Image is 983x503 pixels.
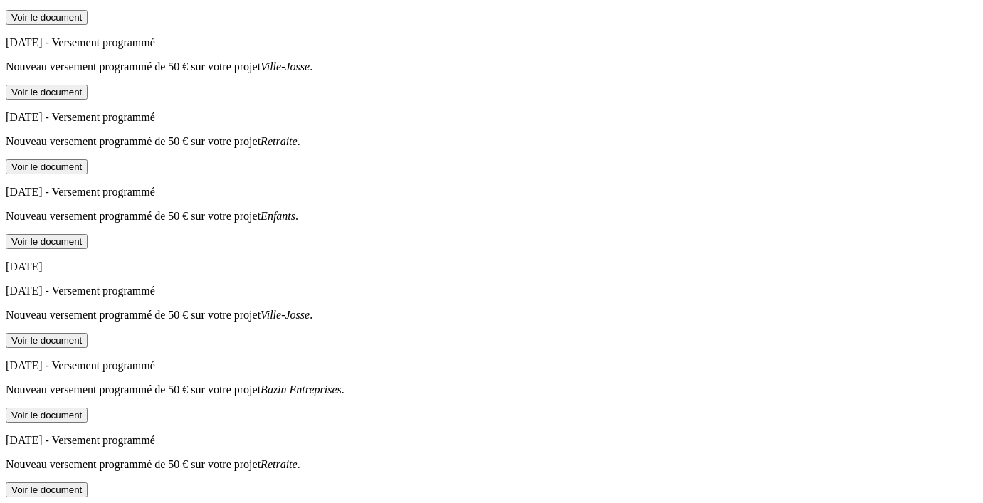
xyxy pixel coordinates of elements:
[6,434,155,446] span: [DATE] - Versement programmé
[261,309,310,321] em: Ville-Josse
[6,482,88,497] button: Voir le document
[6,234,88,249] button: Voir le document
[6,210,298,222] span: Nouveau versement programmé de 50 € sur votre projet .
[11,485,82,495] div: Voir le document
[261,135,298,147] em: Retraite
[11,236,82,247] div: Voir le document
[261,458,298,470] em: Retraite
[261,383,342,396] em: Bazin Entreprises
[11,162,82,172] div: Voir le document
[6,135,300,147] span: Nouveau versement programmé de 50 € sur votre projet .
[6,309,312,321] span: Nouveau versement programmé de 50 € sur votre projet .
[6,359,155,371] span: [DATE] - Versement programmé
[6,458,300,470] span: Nouveau versement programmé de 50 € sur votre projet .
[6,285,155,297] span: [DATE] - Versement programmé
[6,159,88,174] button: Voir le document
[261,210,295,222] em: Enfants
[6,408,88,423] button: Voir le document
[6,60,312,73] span: Nouveau versement programmé de 50 € sur votre projet .
[261,60,310,73] em: Ville-Josse
[6,186,155,198] span: [DATE] - Versement programmé
[6,333,88,348] button: Voir le document
[6,10,88,25] button: Voir le document
[6,111,155,123] span: [DATE] - Versement programmé
[6,36,155,48] span: [DATE] - Versement programmé
[6,85,88,100] button: Voir le document
[11,410,82,420] div: Voir le document
[11,335,82,346] div: Voir le document
[6,260,977,273] p: [DATE]
[6,383,345,396] span: Nouveau versement programmé de 50 € sur votre projet .
[11,87,82,97] div: Voir le document
[11,12,82,23] div: Voir le document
